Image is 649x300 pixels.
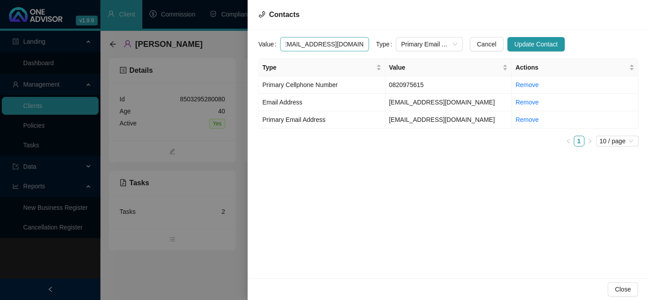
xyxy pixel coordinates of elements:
[515,116,538,123] a: Remove
[615,284,631,294] span: Close
[401,37,457,51] span: Primary Email Address
[596,136,638,146] div: Page Size
[584,136,595,146] li: Next Page
[563,136,574,146] button: left
[515,81,538,88] a: Remove
[262,81,338,88] span: Primary Cellphone Number
[566,138,571,144] span: left
[477,39,496,49] span: Cancel
[515,62,627,72] span: Actions
[608,282,638,296] button: Close
[262,62,374,72] span: Type
[259,59,385,76] th: Type
[258,11,265,18] span: phone
[262,116,326,123] span: Primary Email Address
[574,136,584,146] a: 1
[514,39,558,49] span: Update Contact
[258,37,280,51] label: Value
[512,59,638,76] th: Actions
[262,99,302,106] span: Email Address
[470,37,504,51] button: Cancel
[389,62,501,72] span: Value
[507,37,565,51] button: Update Contact
[599,136,635,146] span: 10 / page
[376,37,396,51] label: Type
[385,111,512,129] td: [EMAIL_ADDRESS][DOMAIN_NAME]
[515,99,538,106] a: Remove
[385,94,512,111] td: [EMAIL_ADDRESS][DOMAIN_NAME]
[385,76,512,94] td: 0820975615
[385,59,512,76] th: Value
[563,136,574,146] li: Previous Page
[269,11,299,18] span: Contacts
[587,138,592,144] span: right
[584,136,595,146] button: right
